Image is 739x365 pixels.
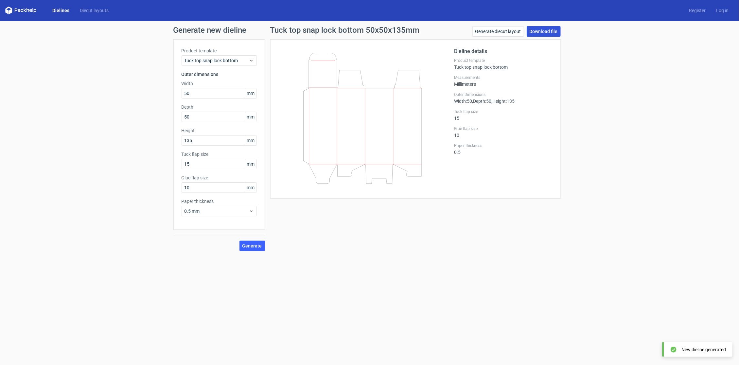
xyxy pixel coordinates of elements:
div: Tuck top snap lock bottom [454,58,553,70]
button: Generate [239,241,265,251]
span: Tuck top snap lock bottom [185,57,249,64]
label: Height [182,127,257,134]
span: Generate [242,244,262,248]
label: Depth [182,104,257,110]
label: Paper thickness [454,143,553,148]
span: mm [245,88,256,98]
label: Outer Dimensions [454,92,553,97]
h3: Outer dimensions [182,71,257,78]
span: , Depth : 50 [472,99,492,104]
h1: Tuck top snap lock bottom 50x50x135mm [270,26,420,34]
span: , Height : 135 [492,99,515,104]
span: mm [245,136,256,145]
label: Product template [182,47,257,54]
div: 15 [454,109,553,121]
div: 0.5 [454,143,553,155]
label: Product template [454,58,553,63]
a: Log in [711,7,734,14]
a: Generate diecut layout [472,26,524,37]
label: Measurements [454,75,553,80]
a: Dielines [47,7,75,14]
span: mm [245,183,256,192]
span: Width : 50 [454,99,472,104]
div: New dieline generated [681,346,726,353]
label: Tuck flap size [182,151,257,157]
h2: Dieline details [454,47,553,55]
label: Glue flap size [182,174,257,181]
span: mm [245,112,256,122]
a: Download file [527,26,561,37]
span: mm [245,159,256,169]
label: Width [182,80,257,87]
a: Register [684,7,711,14]
span: 0.5 mm [185,208,249,214]
label: Paper thickness [182,198,257,205]
h1: Generate new dieline [173,26,566,34]
label: Glue flap size [454,126,553,131]
a: Diecut layouts [75,7,114,14]
div: Millimeters [454,75,553,87]
div: 10 [454,126,553,138]
label: Tuck flap size [454,109,553,114]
